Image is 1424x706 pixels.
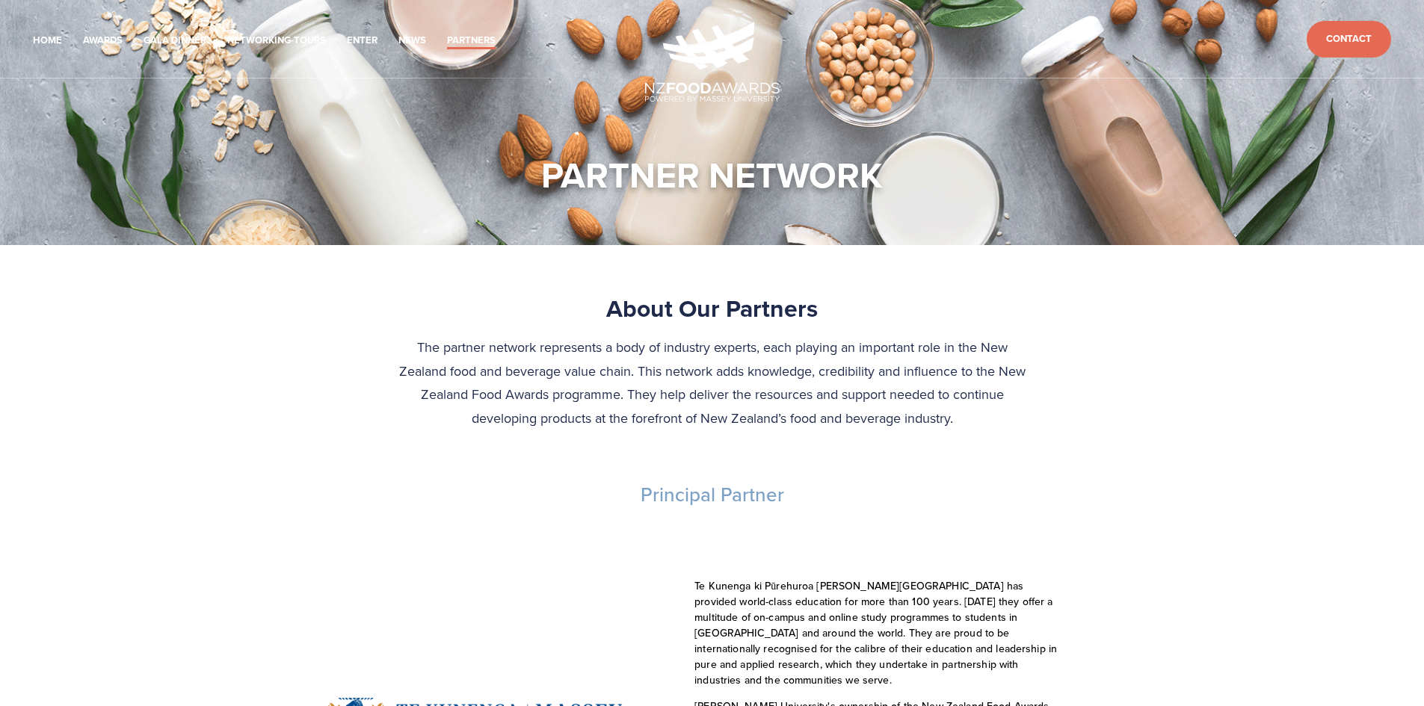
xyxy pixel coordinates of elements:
[694,578,1060,687] a: Te Kunenga ki Pūrehuroa [PERSON_NAME][GEOGRAPHIC_DATA] has provided world-class education for mor...
[33,32,62,49] a: Home
[541,152,883,197] h1: PARTNER NETWORK
[234,483,1191,507] h3: Principal Partner
[144,32,206,49] a: Gala Dinner
[83,32,123,49] a: Awards
[1307,21,1391,58] a: Contact
[227,32,326,49] a: Networking-Tours
[447,32,496,49] a: Partners
[347,32,377,49] a: Enter
[398,32,426,49] a: News
[398,335,1027,430] p: The partner network represents a body of industry experts, each playing an important role in the ...
[606,291,818,326] strong: About Our Partners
